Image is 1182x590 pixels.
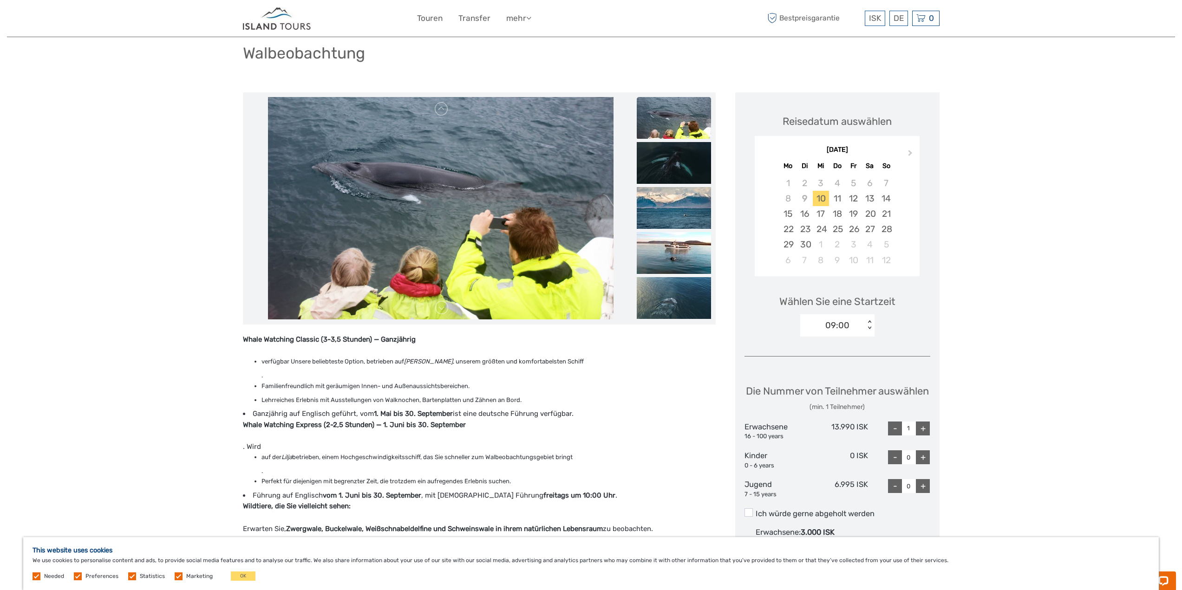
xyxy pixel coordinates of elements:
[374,409,453,418] strong: 1. Mai bis 30. September
[417,12,443,25] a: Touren
[829,253,845,268] div: Choose Donnerstag, 9. Oktober 2025
[878,206,894,221] div: Choose Sonntag, 21. September 2025
[140,572,165,580] label: Statistics
[755,145,920,155] div: [DATE]
[797,253,813,268] div: Choose Dienstag, 7. Oktober 2025
[13,16,105,24] p: Chat now
[888,479,902,493] div: -
[862,221,878,237] div: Choose Samstag, 27. September 2025
[261,395,716,405] li: Lehrreiches Erlebnis mit Ausstellungen von Walknochen, Bartenplatten und Zähnen an Bord.
[744,479,806,499] div: Jugend
[862,175,878,191] div: Not available Samstag, 6. September 2025
[845,237,862,252] div: Choose Freitag, 3. Oktober 2025
[862,191,878,206] div: Choose Samstag, 13. September 2025
[829,175,845,191] div: Not available Donnerstag, 4. September 2025
[904,148,919,162] button: Next Month
[878,191,894,206] div: Choose Sonntag, 14. September 2025
[829,237,845,252] div: Choose Donnerstag, 2. Oktober 2025
[744,490,806,499] div: 7 - 15 years
[888,421,902,435] div: -
[637,277,711,319] img: d2e074052b314a42b51fad1f3070e0a1_slider_thumbnail.jpeg
[637,142,711,184] img: b2e8d19628e146999be236d4cda54f50_slider_thumbnail.jpeg
[765,11,862,26] span: Bestpreisgarantie
[845,206,862,221] div: Choose Freitag, 19. September 2025
[878,221,894,237] div: Choose Sonntag, 28. September 2025
[243,502,351,510] strong: Wildtiere, die Sie vielleicht sehen:
[878,237,894,252] div: Choose Sonntag, 5. Oktober 2025
[281,454,292,460] em: Lilja
[404,358,453,365] em: [PERSON_NAME]
[243,44,365,63] h1: Walbeobachtung
[186,572,213,580] label: Marketing
[829,160,845,172] div: Do
[845,160,862,172] div: Fr
[243,335,416,344] strong: Whale Watching Classic (3-3,5 Stunden) — Ganzjährig
[783,114,892,129] div: Reisedatum auswählen
[865,320,873,330] div: < >
[243,7,312,30] img: Iceland ProTravel
[780,253,796,268] div: Choose Montag, 6. Oktober 2025
[878,160,894,172] div: So
[33,546,1149,554] h5: This website uses cookies
[758,175,916,268] div: month 2025-09
[780,175,796,191] div: Not available Montag, 1. September 2025
[243,409,716,419] li: Ganzjährig auf Englisch geführt, vom ist eine deutsche Führung verfügbar.
[801,528,835,537] span: 3.000 ISK
[261,452,716,462] li: auf der betrieben, einem Hochgeschwindigkeitsschiff, das Sie schneller zum Walbeobachtungsgebiet ...
[637,97,711,139] img: 751e4deada9f4f478e390925d9dce6e3_slider_thumbnail.jpeg
[458,12,490,25] a: Transfer
[286,525,603,533] strong: Zwergwale, Buckelwale, Weißschnabeldelfine und Schweinswale in ihrem natürlichen Lebensraum
[231,571,255,581] button: OK
[744,421,806,441] div: Erwachsene
[845,221,862,237] div: Choose Freitag, 26. September 2025
[862,237,878,252] div: Choose Samstag, 4. Oktober 2025
[44,572,64,580] label: Needed
[637,232,711,274] img: d8b60ceeed0a4535b894ee493b03c963_slider_thumbnail.jpeg
[889,11,908,26] div: DE
[797,175,813,191] div: Not available Dienstag, 2. September 2025
[780,206,796,221] div: Choose Montag, 15. September 2025
[862,253,878,268] div: Choose Samstag, 11. Oktober 2025
[888,450,902,464] div: -
[746,402,929,412] div: (min. 1 Teilnehmer)
[107,14,118,26] button: Open LiveChat chat widget
[845,191,862,206] div: Choose Freitag, 12. September 2025
[746,384,929,411] div: Die Nummer von Teilnehmer auswählen
[780,237,796,252] div: Choose Montag, 29. September 2025
[85,572,118,580] label: Preferences
[543,491,615,499] strong: freitags um 10:00 Uhr
[869,13,881,23] span: ISK
[243,357,716,405] ul: .
[779,294,895,309] span: Wählen Sie eine Startzeit
[261,476,716,486] li: Perfekt für diejenigen mit begrenzter Zeit, die trotzdem ein aufregendes Erlebnis suchen.
[637,187,711,229] img: a728e7ee043747a7bd976de2869c4803_slider_thumbnail.jpeg
[744,461,806,470] div: 0 - 6 years
[261,357,716,367] li: verfügbar Unsere beliebteste Option, betrieben auf , unserem größten und komfortabelsten Schiff
[916,479,930,493] div: +
[243,523,716,535] p: Erwarten Sie, zu beobachten.
[806,421,868,441] div: 13.990 ISK
[845,253,862,268] div: Choose Freitag, 10. Oktober 2025
[862,206,878,221] div: Choose Samstag, 20. September 2025
[813,206,829,221] div: Choose Mittwoch, 17. September 2025
[744,432,806,441] div: 16 - 100 years
[243,452,716,487] ul: .
[813,160,829,172] div: Mi
[23,537,1159,590] div: We use cookies to personalise content and ads, to provide social media features and to analyse ou...
[825,319,849,331] div: 09:00
[813,253,829,268] div: Choose Mittwoch, 8. Oktober 2025
[845,175,862,191] div: Not available Freitag, 5. September 2025
[797,191,813,206] div: Not available Dienstag, 9. September 2025
[268,97,614,320] img: 751e4deada9f4f478e390925d9dce6e3_main_slider.jpeg
[261,381,716,391] li: Familienfreundlich mit geräumigen Innen- und Außenaussichtsbereichen.
[806,479,868,499] div: 6.995 ISK
[813,221,829,237] div: Choose Mittwoch, 24. September 2025
[829,206,845,221] div: Choose Donnerstag, 18. September 2025
[756,528,801,537] span: Erwachsene :
[813,191,829,206] div: Choose Mittwoch, 10. September 2025
[797,206,813,221] div: Choose Dienstag, 16. September 2025
[780,160,796,172] div: Mo
[243,491,716,500] li: Führung auf Englisch , mit [DEMOGRAPHIC_DATA] Führung .
[744,508,930,519] label: Ich würde gerne abgeholt werden
[878,175,894,191] div: Not available Sonntag, 7. September 2025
